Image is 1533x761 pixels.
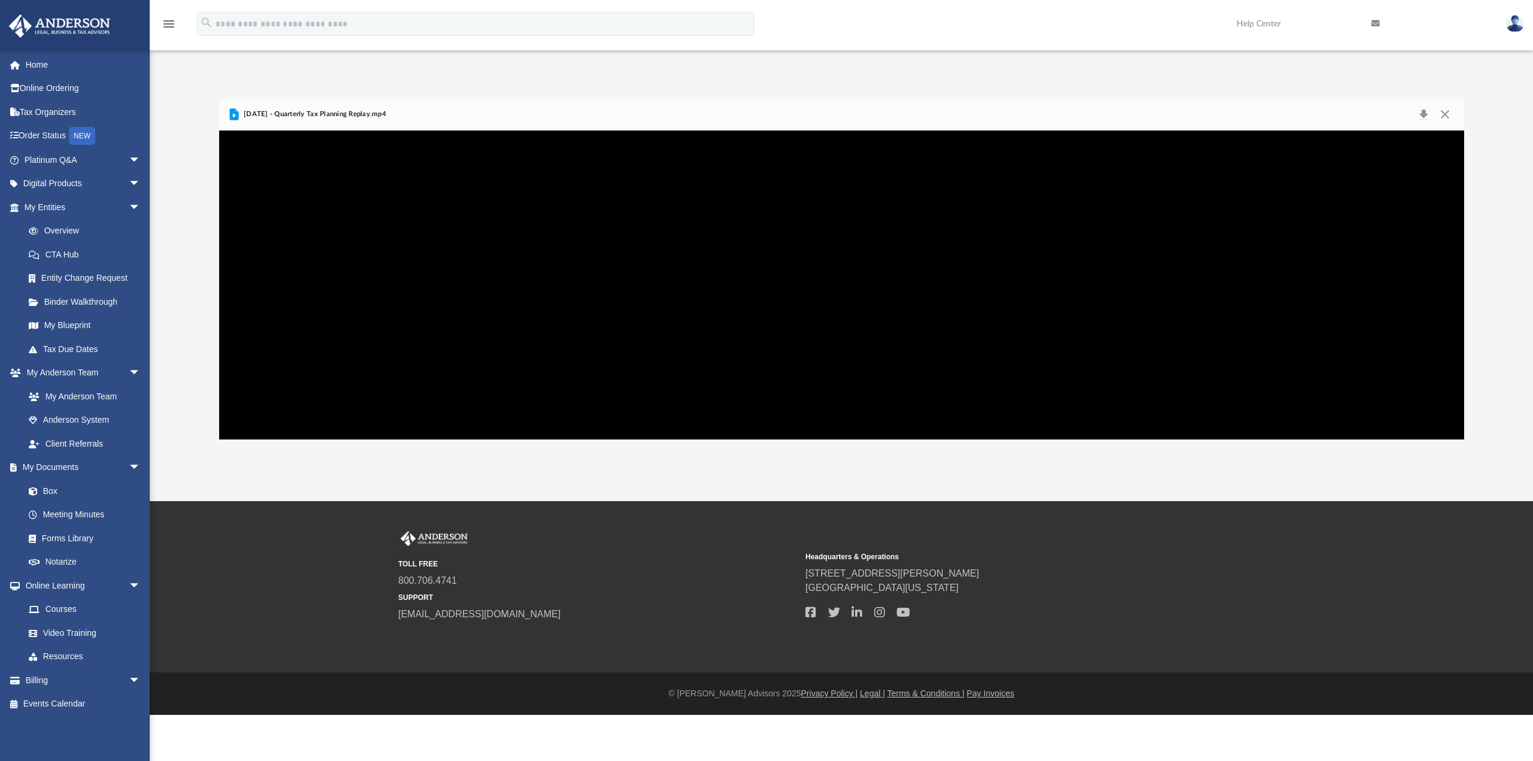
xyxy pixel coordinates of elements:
[17,242,159,266] a: CTA Hub
[17,219,159,243] a: Overview
[967,689,1014,698] a: Pay Invoices
[805,583,959,593] a: [GEOGRAPHIC_DATA][US_STATE]
[150,687,1533,700] div: © [PERSON_NAME] Advisors 2025
[8,124,159,148] a: Order StatusNEW
[805,551,1204,562] small: Headquarters & Operations
[17,384,147,408] a: My Anderson Team
[8,148,159,172] a: Platinum Q&Aarrow_drop_down
[1434,106,1456,123] button: Close
[17,479,147,503] a: Box
[219,99,1464,439] div: Preview
[17,432,153,456] a: Client Referrals
[8,100,159,124] a: Tax Organizers
[801,689,858,698] a: Privacy Policy |
[17,645,153,669] a: Resources
[129,574,153,598] span: arrow_drop_down
[8,195,159,219] a: My Entitiesarrow_drop_down
[8,456,153,480] a: My Documentsarrow_drop_down
[129,456,153,480] span: arrow_drop_down
[219,131,1464,439] div: File preview
[129,361,153,386] span: arrow_drop_down
[69,127,95,145] div: NEW
[129,148,153,172] span: arrow_drop_down
[398,559,797,569] small: TOLL FREE
[241,109,386,120] span: [DATE] - Quarterly Tax Planning Replay.mp4
[8,692,159,716] a: Events Calendar
[8,77,159,101] a: Online Ordering
[8,361,153,385] a: My Anderson Teamarrow_drop_down
[129,172,153,196] span: arrow_drop_down
[8,668,159,692] a: Billingarrow_drop_down
[398,609,561,619] a: [EMAIL_ADDRESS][DOMAIN_NAME]
[17,408,153,432] a: Anderson System
[200,16,213,29] i: search
[5,14,114,38] img: Anderson Advisors Platinum Portal
[887,689,965,698] a: Terms & Conditions |
[398,575,457,586] a: 800.706.4741
[162,23,176,31] a: menu
[129,195,153,220] span: arrow_drop_down
[8,53,159,77] a: Home
[860,689,885,698] a: Legal |
[17,266,159,290] a: Entity Change Request
[17,314,153,338] a: My Blueprint
[398,592,797,603] small: SUPPORT
[17,337,159,361] a: Tax Due Dates
[17,621,147,645] a: Video Training
[805,568,979,578] a: [STREET_ADDRESS][PERSON_NAME]
[162,17,176,31] i: menu
[17,598,153,621] a: Courses
[17,503,153,527] a: Meeting Minutes
[129,668,153,693] span: arrow_drop_down
[1506,15,1524,32] img: User Pic
[8,574,153,598] a: Online Learningarrow_drop_down
[8,172,159,196] a: Digital Productsarrow_drop_down
[1413,106,1435,123] button: Download
[17,526,147,550] a: Forms Library
[398,531,470,547] img: Anderson Advisors Platinum Portal
[17,290,159,314] a: Binder Walkthrough
[17,550,153,574] a: Notarize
